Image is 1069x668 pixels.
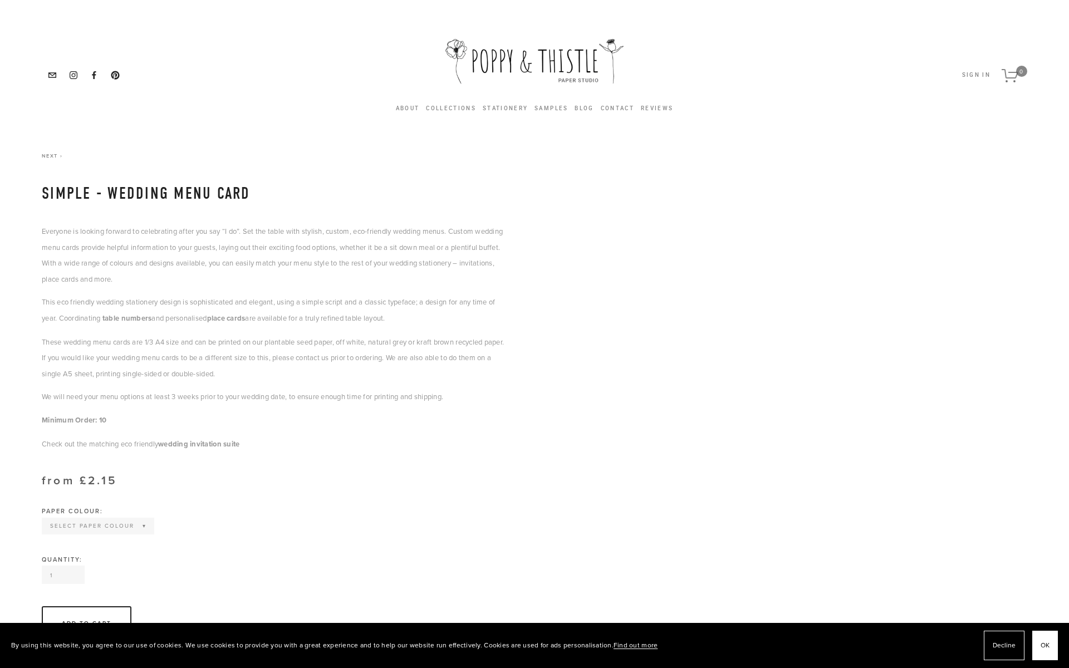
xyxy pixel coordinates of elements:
[62,619,111,627] div: Add To Cart
[42,606,131,640] div: Add To Cart
[42,186,507,201] h1: Simple - Wedding Menu Card
[102,313,151,323] a: table numbers
[42,152,63,159] a: Next
[42,474,507,486] div: from £2.15
[1016,66,1027,77] span: 0
[962,72,990,78] button: Sign In
[1041,637,1050,654] span: OK
[614,640,658,650] a: Find out more
[534,102,568,115] a: Samples
[42,152,58,159] span: Next
[11,637,658,654] p: By using this website, you agree to our use of cookies. We use cookies to provide you with a grea...
[42,436,507,453] p: Check out the matching eco friendly
[42,334,507,382] p: These wedding menu cards are 1/3 A4 size and can be printed on our plantable seed paper, off whit...
[984,631,1024,660] button: Decline
[158,439,239,449] a: wedding invitation suite
[42,389,507,405] p: We will need your menu options at least 3 weeks prior to your wedding date, to ensure enough time...
[483,105,528,111] a: Stationery
[42,557,507,563] div: Quantity:
[601,102,634,115] a: Contact
[42,508,154,514] div: Paper Colour:
[641,102,673,115] a: Reviews
[1032,631,1058,660] button: OK
[445,39,624,89] img: Poppy &amp; Thistle
[996,56,1033,95] a: 0 items in cart
[42,415,106,425] strong: Minimum Order: 10
[396,105,420,111] a: About
[993,637,1016,654] span: Decline
[42,294,507,326] p: This eco friendly wedding stationery design is sophisticated and elegant, using a simple script a...
[426,102,476,115] a: Collections
[575,102,594,115] a: Blog
[207,313,246,323] a: place cards
[43,519,153,533] select: Select Paper Colour
[42,566,85,584] input: Quantity
[42,223,507,287] p: Everyone is looking forward to celebrating after you say “I do”. Set the table with stylish, cust...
